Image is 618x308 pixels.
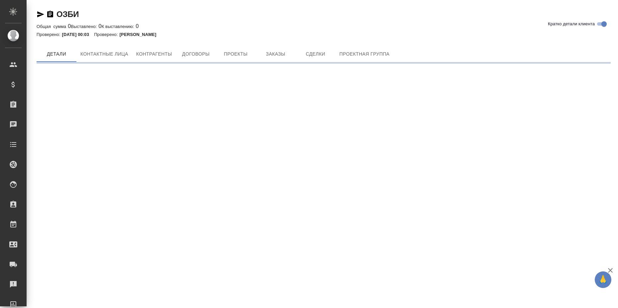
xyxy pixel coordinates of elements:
[56,10,79,19] a: ОЗБИ
[548,21,595,27] span: Кратко детали клиента
[37,32,62,37] p: Проверено:
[595,271,611,288] button: 🙏
[46,10,54,18] button: Скопировать ссылку
[259,50,291,58] span: Заказы
[94,32,120,37] p: Проверено:
[102,24,136,29] p: К выставлению:
[597,273,609,287] span: 🙏
[180,50,212,58] span: Договоры
[37,24,68,29] p: Общая сумма
[339,50,389,58] span: Проектная группа
[37,22,611,30] div: 0 0 0
[220,50,252,58] span: Проекты
[62,32,94,37] p: [DATE] 00:03
[136,50,172,58] span: Контрагенты
[120,32,161,37] p: [PERSON_NAME]
[71,24,98,29] p: Выставлено:
[299,50,331,58] span: Сделки
[37,10,45,18] button: Скопировать ссылку для ЯМессенджера
[41,50,72,58] span: Детали
[80,50,128,58] span: Контактные лица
